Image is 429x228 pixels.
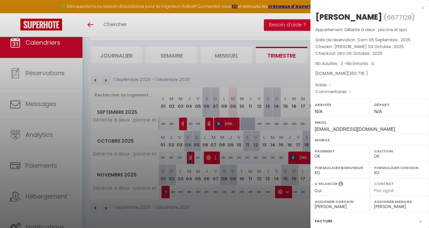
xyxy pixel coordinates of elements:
label: Formulaire Checkin [374,164,425,171]
span: - [349,89,351,95]
p: Date de réservation : [315,37,424,43]
span: ( € ) [348,70,368,76]
span: Pas signé [374,188,394,193]
div: x [310,3,424,12]
span: Dim 05 Octobre . 2025 [337,50,383,56]
p: Appartement : [315,26,424,33]
span: Détente à deux : piscine et spa [345,27,407,33]
label: Arrivée [315,101,365,108]
span: 350.77 [349,70,362,76]
span: ( ) [384,13,415,22]
span: [PERSON_NAME] 04 Octobre . 2025 [334,44,404,49]
div: [PERSON_NAME] [315,12,382,22]
label: Caution [374,148,425,154]
span: [EMAIL_ADDRESS][DOMAIN_NAME] [315,126,395,132]
button: Ouvrir le widget de chat LiveChat [5,3,26,23]
span: N/A [315,109,323,114]
div: [DOMAIN_NAME] [315,70,424,77]
p: Notes : [315,82,424,88]
p: Commentaires : [315,88,424,95]
label: Paiement [315,148,365,154]
p: Checkin : [315,43,424,50]
span: N/A [374,109,382,114]
label: Assigner Checkin [315,198,365,205]
label: Contrat [374,181,394,185]
label: Formulaire Bienvenue [315,164,365,171]
i: Sélectionner OUI si vous souhaiter envoyer les séquences de messages post-checkout [338,181,343,188]
span: Sam 06 Septembre . 2025 [357,37,411,43]
span: Nb Adultes : 2 - [315,61,374,66]
p: Checkout : [315,50,424,57]
label: Email [315,119,425,126]
span: Nb Enfants : 0 [346,61,374,66]
span: - [329,82,331,88]
label: Assigner Menage [374,198,425,205]
label: A relancer [315,181,337,187]
label: Départ [374,101,425,108]
label: Facture [315,217,332,225]
span: 6677128 [387,13,412,22]
label: Mobile [315,137,425,143]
